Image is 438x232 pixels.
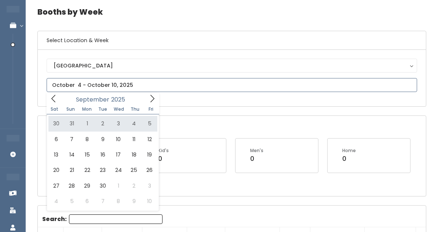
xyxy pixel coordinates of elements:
span: September 19, 2025 [142,147,157,162]
span: October 2, 2025 [126,178,142,194]
span: October 6, 2025 [80,194,95,209]
div: 0 [158,154,169,163]
span: October 3, 2025 [142,178,157,194]
span: Sun [63,107,79,111]
span: September 11, 2025 [126,132,142,147]
span: September [76,97,109,103]
span: August 31, 2025 [64,116,79,131]
span: September 24, 2025 [111,162,126,178]
span: September 23, 2025 [95,162,110,178]
button: [GEOGRAPHIC_DATA] [47,59,417,73]
h4: Booths by Week [37,2,426,22]
span: September 15, 2025 [80,147,95,162]
span: September 12, 2025 [142,132,157,147]
span: Sat [47,107,63,111]
span: September 18, 2025 [126,147,142,162]
span: September 5, 2025 [142,116,157,131]
input: Search: [69,214,163,224]
div: [GEOGRAPHIC_DATA] [54,62,410,70]
span: September 6, 2025 [48,132,64,147]
span: September 1, 2025 [80,116,95,131]
div: 0 [250,154,263,163]
span: September 16, 2025 [95,147,110,162]
span: September 13, 2025 [48,147,64,162]
span: September 22, 2025 [80,162,95,178]
span: October 10, 2025 [142,194,157,209]
span: September 20, 2025 [48,162,64,178]
span: September 25, 2025 [126,162,142,178]
span: September 9, 2025 [95,132,110,147]
input: Year [109,95,131,104]
span: September 8, 2025 [80,132,95,147]
span: October 1, 2025 [111,178,126,194]
span: October 9, 2025 [126,194,142,209]
span: September 28, 2025 [64,178,79,194]
div: 0 [342,154,356,163]
span: September 27, 2025 [48,178,64,194]
div: Men's [250,147,263,154]
span: Wed [111,107,127,111]
span: September 17, 2025 [111,147,126,162]
label: Search: [42,214,163,224]
span: October 5, 2025 [64,194,79,209]
span: Mon [79,107,95,111]
span: October 7, 2025 [95,194,110,209]
span: September 21, 2025 [64,162,79,178]
span: September 2, 2025 [95,116,110,131]
div: Kid's [158,147,169,154]
span: September 26, 2025 [142,162,157,178]
span: September 30, 2025 [95,178,110,194]
span: Thu [127,107,143,111]
span: October 8, 2025 [111,194,126,209]
input: October 4 - October 10, 2025 [47,78,417,92]
span: Fri [143,107,159,111]
span: September 4, 2025 [126,116,142,131]
span: September 14, 2025 [64,147,79,162]
span: September 10, 2025 [111,132,126,147]
span: September 7, 2025 [64,132,79,147]
span: September 3, 2025 [111,116,126,131]
div: Home [342,147,356,154]
span: October 4, 2025 [48,194,64,209]
span: Tue [95,107,111,111]
span: August 30, 2025 [48,116,64,131]
h6: Select Location & Week [38,31,426,50]
span: September 29, 2025 [80,178,95,194]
